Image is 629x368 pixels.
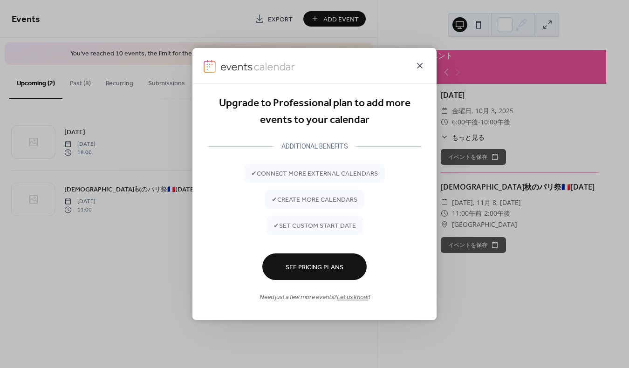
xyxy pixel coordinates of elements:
[207,95,422,129] div: Upgrade to Professional plan to add more events to your calendar
[286,262,343,272] span: See Pricing Plans
[337,291,369,303] a: Let us know
[272,195,357,204] span: ✔ create more calendars
[274,141,356,152] div: ADDITIONAL BENEFITS
[220,60,296,73] img: logo-type
[251,169,378,178] span: ✔ connect more external calendars
[204,60,216,73] img: logo-icon
[262,253,367,280] button: See Pricing Plans
[260,292,370,302] span: Need just a few more events? !
[273,221,356,231] span: ✔ set custom start date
